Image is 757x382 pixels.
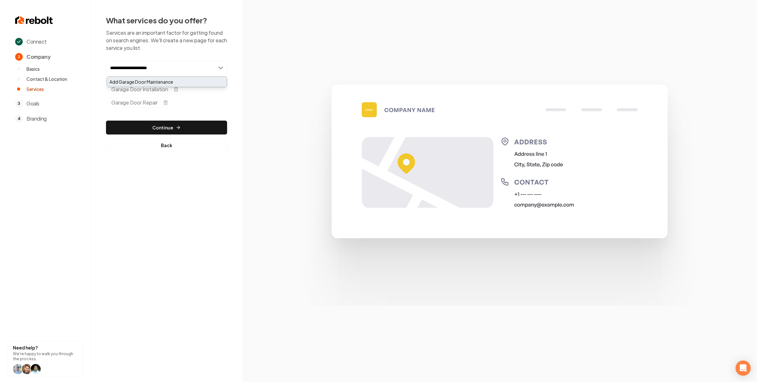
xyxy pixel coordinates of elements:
[13,345,38,350] strong: Need help?
[15,15,53,25] img: Rebolt Logo
[26,115,47,122] span: Branding
[13,351,78,361] p: We're happy to walk you through the process.
[13,364,23,374] img: help icon Will
[107,77,227,87] div: Add Garage Door Maintenance
[15,100,23,107] span: 3
[26,66,40,72] span: Basics
[22,364,32,374] img: help icon Will
[26,100,39,107] span: Goals
[15,53,23,61] span: 2
[111,99,158,106] span: Garage Door Repair
[107,84,227,110] ul: Selected tags
[736,361,751,376] div: Open Intercom Messenger
[31,364,41,374] img: help icon arwin
[106,15,227,25] h2: What services do you offer?
[26,38,46,45] span: Connect
[26,53,50,61] span: Company
[285,76,714,306] img: Google Business Profile
[106,138,227,152] button: Back
[111,86,168,93] span: Garage Door Installation
[106,29,227,52] p: Services are an important factor for getting found on search engines. We'll create a new page for...
[8,341,83,377] button: Need help?We're happy to walk you through the process.help icon Willhelp icon Willhelp icon arwin
[26,86,44,92] span: Services
[15,115,23,122] span: 4
[26,76,67,82] span: Contact & Location
[106,121,227,134] button: Continue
